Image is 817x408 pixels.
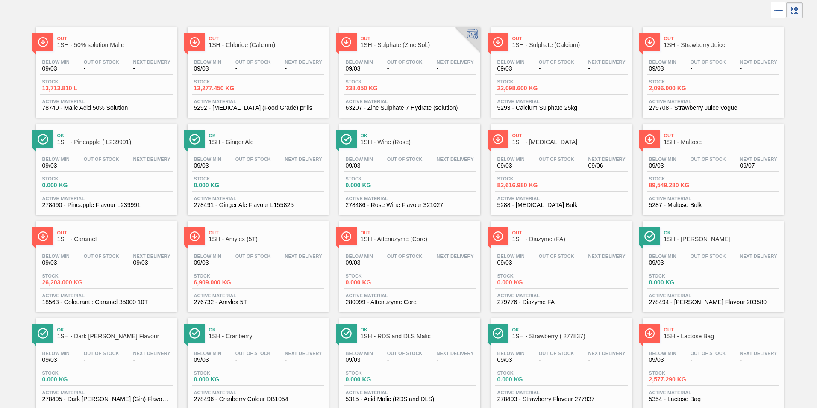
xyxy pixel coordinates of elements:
span: Next Delivery [588,59,626,65]
span: - [691,357,726,363]
span: - [235,357,271,363]
span: - [84,65,119,72]
span: Below Min [194,157,221,162]
span: 09/03 [133,260,170,266]
span: Out Of Stock [235,351,271,356]
a: ÍconeOut1SH - [MEDICAL_DATA]Below Min09/03Out Of Stock-Next Delivery09/06Stock82,616.980 KGActive... [485,118,636,215]
span: 09/03 [346,357,373,363]
span: 09/03 [194,357,221,363]
span: Out [664,327,779,332]
span: 1SH - Strawberry ( 277837) [512,333,628,340]
span: Below Min [194,351,221,356]
span: Out [361,230,476,235]
span: - [740,260,777,266]
span: 1SH - Pineapple ( L239991) [57,139,173,145]
span: Ok [361,327,476,332]
a: ÍconeOut1SH - Sulphate (Calcium)Below Min09/03Out Of Stock-Next Delivery-Stock22,098.600 KGActive... [485,21,636,118]
span: Active Material [194,196,322,201]
a: ÍconeOut1SH - MaltoseBelow Min09/03Out Of Stock-Next Delivery09/07Stock89,549.280 KGActive Materi... [636,118,788,215]
span: Active Material [497,99,626,104]
span: Out Of Stock [84,254,119,259]
img: Ícone [38,37,48,47]
span: 0.000 KG [42,376,102,383]
a: ÍconeOut1SH - Attenuzyme (Core)Below Min09/03Out Of Stock-Next Delivery-Stock0.000 KGActive Mater... [333,215,485,312]
span: Below Min [42,59,70,65]
span: 0.000 KG [649,279,709,286]
span: Out [57,230,173,235]
span: Out Of Stock [235,254,271,259]
span: Below Min [346,157,373,162]
span: 0.000 KG [346,279,406,286]
span: - [133,357,170,363]
span: Active Material [42,293,170,298]
a: ÍconeOut1SH - Strawberry JuiceBelow Min09/03Out Of Stock-Next Delivery-Stock2,096.000 KGActive Ma... [636,21,788,118]
span: Stock [346,176,406,181]
span: 5292 - Calcium Chloride (Food Grade) prills [194,105,322,111]
span: Stock [346,273,406,278]
span: 09/03 [346,163,373,169]
span: Stock [649,273,709,278]
span: Stock [194,370,254,375]
span: Next Delivery [133,254,170,259]
span: 1SH - Sulphate (Zinc Sol.) [361,42,476,48]
img: Ícone [644,37,655,47]
div: List Vision [771,2,787,18]
a: ÍconeOk1SH - Ginger AleBelow Min09/03Out Of Stock-Next Delivery-Stock0.000 KGActive Material27849... [181,118,333,215]
img: Ícone [341,231,352,242]
span: Active Material [497,390,626,395]
span: 1SH - Lactose Bag [664,333,779,340]
a: ÍconeOk1SH - Pineapple ( L239991)Below Min09/03Out Of Stock-Next Delivery-Stock0.000 KGActive Mat... [29,118,181,215]
span: Next Delivery [588,254,626,259]
span: 0.000 KG [346,376,406,383]
span: Active Material [42,390,170,395]
span: 1SH - Dextrose [512,139,628,145]
span: 09/03 [497,163,525,169]
span: Below Min [42,351,70,356]
span: Next Delivery [740,59,777,65]
div: Card Vision [787,2,803,18]
span: Stock [649,79,709,84]
span: Active Material [649,99,777,104]
span: 09/03 [194,65,221,72]
img: Ícone [644,231,655,242]
span: Next Delivery [588,351,626,356]
span: Active Material [649,293,777,298]
span: 2,577.290 KG [649,376,709,383]
span: Below Min [649,59,676,65]
span: Active Material [346,99,474,104]
span: Stock [497,273,557,278]
a: ÍconeOk1SH - Wine (Rose)Below Min09/03Out Of Stock-Next Delivery-Stock0.000 KGActive Material2784... [333,118,485,215]
span: 1SH - RDS and DLS Malic [361,333,476,340]
span: - [588,260,626,266]
span: 09/03 [194,260,221,266]
span: Below Min [42,254,70,259]
span: Next Delivery [133,157,170,162]
span: 0.000 KG [194,182,254,189]
span: Out Of Stock [691,59,726,65]
span: - [588,357,626,363]
span: Below Min [649,351,676,356]
span: - [133,163,170,169]
span: 279708 - Strawberry Juice Vogue [649,105,777,111]
span: Stock [497,79,557,84]
span: Stock [497,176,557,181]
span: Out [361,36,476,41]
span: Out Of Stock [387,254,423,259]
span: Stock [194,273,254,278]
span: - [691,260,726,266]
span: Next Delivery [437,254,474,259]
span: Next Delivery [740,157,777,162]
span: Ok [57,327,173,332]
span: Next Delivery [285,157,322,162]
span: - [285,357,322,363]
span: Stock [194,79,254,84]
span: Stock [42,79,102,84]
span: - [437,357,474,363]
span: 0.000 KG [497,279,557,286]
span: 1SH - Maltose [664,139,779,145]
span: 26,203.000 KG [42,279,102,286]
span: Below Min [346,351,373,356]
span: 09/03 [649,65,676,72]
span: Next Delivery [285,351,322,356]
img: Ícone [644,328,655,339]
